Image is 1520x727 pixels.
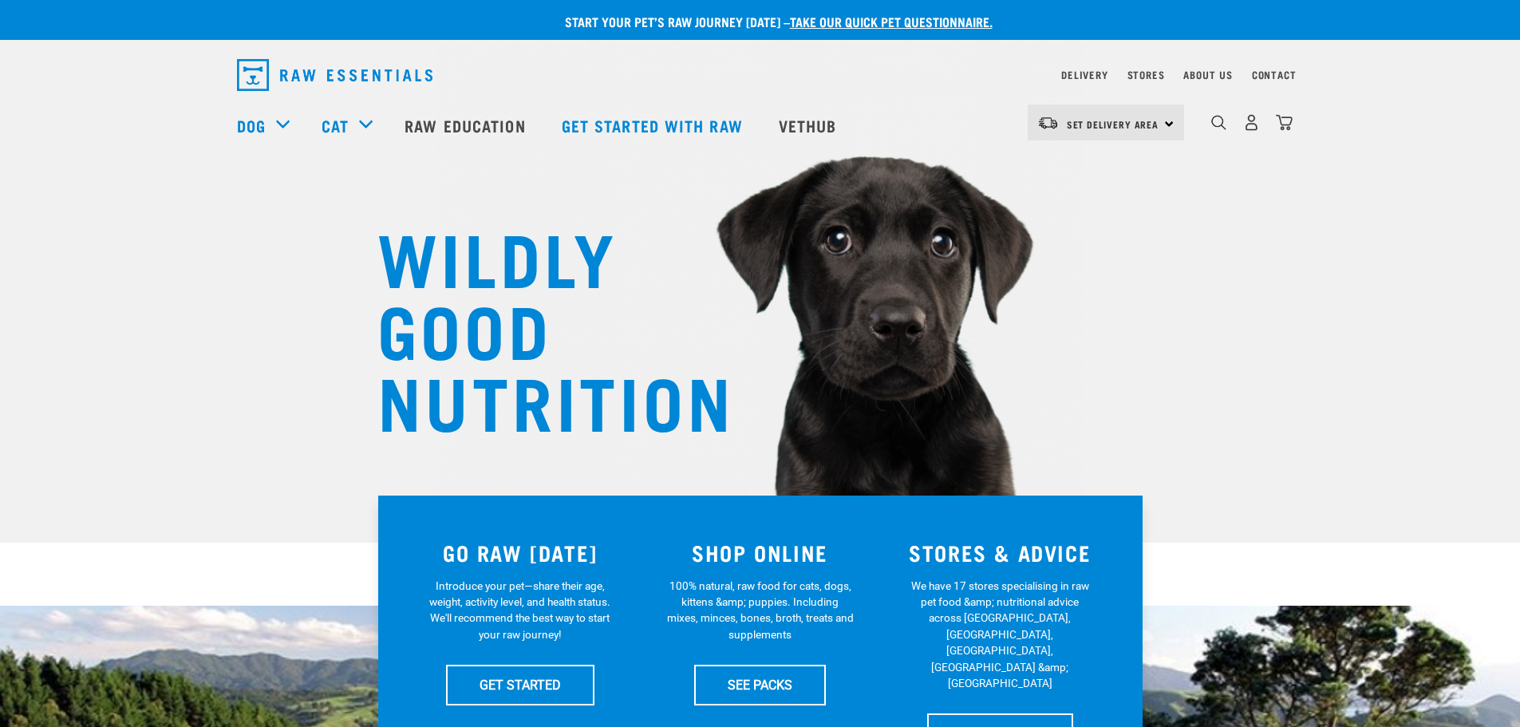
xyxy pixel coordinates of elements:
[1067,121,1159,127] span: Set Delivery Area
[1276,114,1293,131] img: home-icon@2x.png
[1061,72,1107,77] a: Delivery
[694,665,826,705] a: SEE PACKS
[1243,114,1260,131] img: user.png
[906,578,1094,692] p: We have 17 stores specialising in raw pet food &amp; nutritional advice across [GEOGRAPHIC_DATA],...
[546,93,763,157] a: Get started with Raw
[224,53,1297,97] nav: dropdown navigation
[666,578,854,643] p: 100% natural, raw food for cats, dogs, kittens &amp; puppies. Including mixes, minces, bones, bro...
[446,665,594,705] a: GET STARTED
[322,113,349,137] a: Cat
[1037,116,1059,130] img: van-moving.png
[426,578,614,643] p: Introduce your pet—share their age, weight, activity level, and health status. We'll recommend th...
[763,93,857,157] a: Vethub
[237,113,266,137] a: Dog
[649,540,871,565] h3: SHOP ONLINE
[1127,72,1165,77] a: Stores
[377,219,697,435] h1: WILDLY GOOD NUTRITION
[1211,115,1226,130] img: home-icon-1@2x.png
[890,540,1111,565] h3: STORES & ADVICE
[410,540,631,565] h3: GO RAW [DATE]
[790,18,993,25] a: take our quick pet questionnaire.
[237,59,432,91] img: Raw Essentials Logo
[1183,72,1232,77] a: About Us
[389,93,545,157] a: Raw Education
[1252,72,1297,77] a: Contact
